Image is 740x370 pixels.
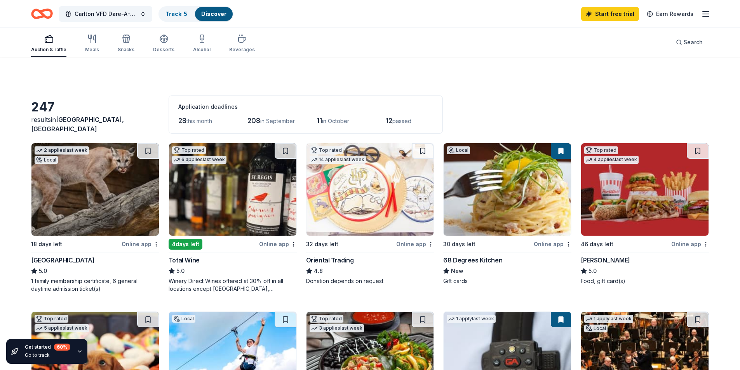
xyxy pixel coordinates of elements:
div: Alcohol [193,47,211,53]
div: Online app [671,239,709,249]
span: [GEOGRAPHIC_DATA], [GEOGRAPHIC_DATA] [31,116,124,133]
div: 1 family membership certificate, 6 general daytime admission ticket(s) [31,277,159,293]
button: Beverages [229,31,255,57]
div: Go to track [25,352,70,358]
span: passed [392,118,411,124]
button: Snacks [118,31,134,57]
div: Desserts [153,47,174,53]
div: Top rated [310,146,343,154]
div: 32 days left [306,240,338,249]
a: Image for Oriental TradingTop rated14 applieslast week32 days leftOnline appOriental Trading4.8Do... [306,143,434,285]
div: 5 applies last week [35,324,89,332]
img: Image for 68 Degrees Kitchen [444,143,571,236]
div: Online app [396,239,434,249]
div: 2 applies last week [35,146,89,155]
div: [GEOGRAPHIC_DATA] [31,255,94,265]
a: Image for Houston Zoo2 applieslast weekLocal18 days leftOnline app[GEOGRAPHIC_DATA]5.01 family me... [31,143,159,293]
img: Image for Total Wine [169,143,296,236]
button: Search [670,35,709,50]
div: Get started [25,344,70,351]
div: Food, gift card(s) [581,277,709,285]
a: Start free trial [581,7,639,21]
div: 60 % [54,344,70,351]
a: Image for 68 Degrees KitchenLocal30 days leftOnline app68 Degrees KitchenNewGift cards [443,143,571,285]
a: Discover [201,10,226,17]
span: 12 [386,116,392,125]
div: Gift cards [443,277,571,285]
div: 4 days left [169,239,202,250]
div: 18 days left [31,240,62,249]
button: Carlton VFD Dare-A-Oke [59,6,152,22]
div: Online app [259,239,297,249]
div: Donation depends on request [306,277,434,285]
span: 5.0 [39,266,47,276]
div: Top rated [35,315,68,323]
span: in [31,116,124,133]
div: 247 [31,99,159,115]
div: Online app [534,239,571,249]
span: 5.0 [176,266,185,276]
div: Total Wine [169,255,200,265]
button: Alcohol [193,31,211,57]
div: 1 apply last week [584,315,633,323]
div: 68 Degrees Kitchen [443,255,502,265]
div: 3 applies last week [310,324,364,332]
div: Online app [122,239,159,249]
div: Oriental Trading [306,255,354,265]
span: in October [322,118,349,124]
div: Local [172,315,195,323]
div: Top rated [584,146,618,154]
span: in September [260,118,295,124]
div: Auction & raffle [31,47,66,53]
div: Application deadlines [178,102,433,111]
div: Top rated [310,315,343,323]
a: Image for Portillo'sTop rated4 applieslast week46 days leftOnline app[PERSON_NAME]5.0Food, gift c... [581,143,709,285]
div: Meals [85,47,99,53]
div: results [31,115,159,134]
img: Image for Houston Zoo [31,143,159,236]
div: Winery Direct Wines offered at 30% off in all locations except [GEOGRAPHIC_DATA], [GEOGRAPHIC_DAT... [169,277,297,293]
div: [PERSON_NAME] [581,255,630,265]
span: 208 [247,116,260,125]
a: Home [31,5,53,23]
a: Image for Total WineTop rated6 applieslast week4days leftOnline appTotal Wine5.0Winery Direct Win... [169,143,297,293]
div: 1 apply last week [447,315,496,323]
button: Desserts [153,31,174,57]
div: Top rated [172,146,206,154]
div: 30 days left [443,240,475,249]
button: Meals [85,31,99,57]
a: Earn Rewards [642,7,698,21]
div: Local [35,156,58,164]
div: Local [447,146,470,154]
span: 5.0 [589,266,597,276]
span: New [451,266,463,276]
span: 28 [178,116,186,125]
div: 46 days left [581,240,613,249]
span: this month [186,118,212,124]
div: 6 applies last week [172,156,226,164]
div: Local [584,325,608,332]
span: Carlton VFD Dare-A-Oke [75,9,137,19]
a: Track· 5 [165,10,187,17]
span: Search [684,38,703,47]
img: Image for Portillo's [581,143,709,236]
span: 4.8 [314,266,323,276]
div: Snacks [118,47,134,53]
span: 11 [317,116,322,125]
button: Auction & raffle [31,31,66,57]
div: 14 applies last week [310,156,366,164]
img: Image for Oriental Trading [306,143,434,236]
div: 4 applies last week [584,156,639,164]
button: Track· 5Discover [158,6,233,22]
div: Beverages [229,47,255,53]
